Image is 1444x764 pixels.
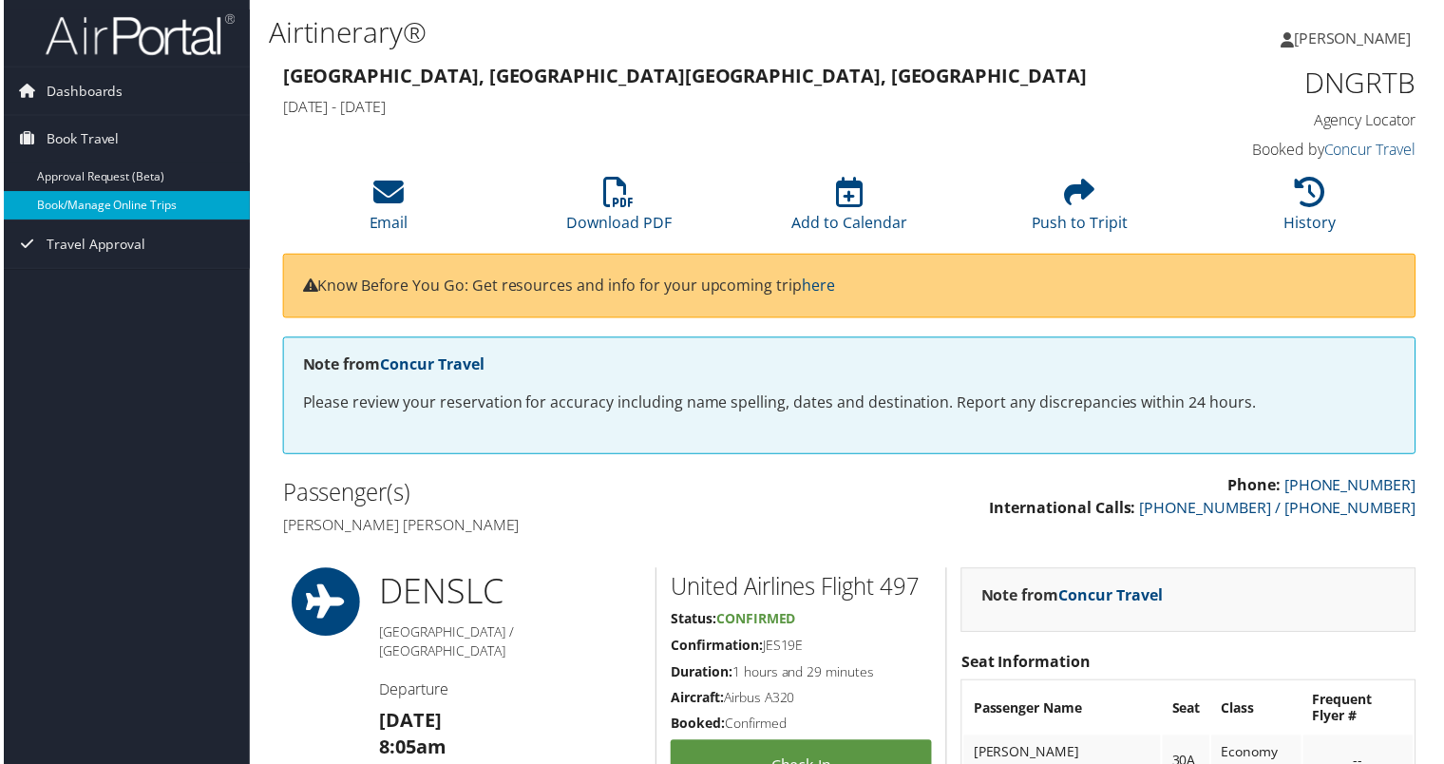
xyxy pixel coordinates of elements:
[377,711,440,736] strong: [DATE]
[1229,476,1282,497] strong: Phone:
[1155,63,1418,103] h1: DNGRTB
[565,188,671,234] a: Download PDF
[280,478,835,510] h2: Passenger(s)
[961,654,1092,675] strong: Seat Information
[802,276,835,296] a: here
[377,737,445,763] strong: 8:05am
[670,691,723,709] strong: Aircraft:
[43,116,116,163] span: Book Travel
[377,681,640,702] h4: Departure
[43,221,142,269] span: Travel Approval
[280,517,835,538] h4: [PERSON_NAME] [PERSON_NAME]
[670,717,932,736] h5: Confirmed
[378,355,483,376] a: Concur Travel
[1286,476,1418,497] a: [PHONE_NUMBER]
[670,665,932,684] h5: 1 hours and 29 minutes
[1296,28,1414,48] span: [PERSON_NAME]
[1282,10,1433,67] a: [PERSON_NAME]
[1326,140,1418,161] a: Concur Travel
[377,625,640,662] h5: [GEOGRAPHIC_DATA] / [GEOGRAPHIC_DATA]
[377,570,640,618] h1: DEN SLC
[1155,110,1418,131] h4: Agency Locator
[266,12,1044,52] h1: Airtinerary®
[990,500,1137,521] strong: International Calls:
[1286,188,1339,234] a: History
[670,639,762,657] strong: Confirmation:
[670,717,724,735] strong: Booked:
[280,63,1088,88] strong: [GEOGRAPHIC_DATA], [GEOGRAPHIC_DATA] [GEOGRAPHIC_DATA], [GEOGRAPHIC_DATA]
[670,639,932,658] h5: JES19E
[280,97,1127,118] h4: [DATE] - [DATE]
[981,587,1164,608] strong: Note from
[300,275,1398,299] p: Know Before You Go: Get resources and info for your upcoming trip
[1213,685,1302,736] th: Class
[791,188,907,234] a: Add to Calendar
[1305,685,1415,736] th: Frequent Flyer #
[1033,188,1130,234] a: Push to Tripit
[964,685,1162,736] th: Passenger Name
[715,612,795,630] span: Confirmed
[1164,685,1211,736] th: Seat
[300,392,1398,417] p: Please review your reservation for accuracy including name spelling, dates and destination. Repor...
[42,12,232,57] img: airportal-logo.png
[1155,140,1418,161] h4: Booked by
[670,612,715,630] strong: Status:
[670,665,731,683] strong: Duration:
[43,67,120,115] span: Dashboards
[670,573,932,605] h2: United Airlines Flight 497
[1059,587,1164,608] a: Concur Travel
[300,355,483,376] strong: Note from
[1141,500,1418,521] a: [PHONE_NUMBER] / [PHONE_NUMBER]
[367,188,406,234] a: Email
[670,691,932,710] h5: Airbus A320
